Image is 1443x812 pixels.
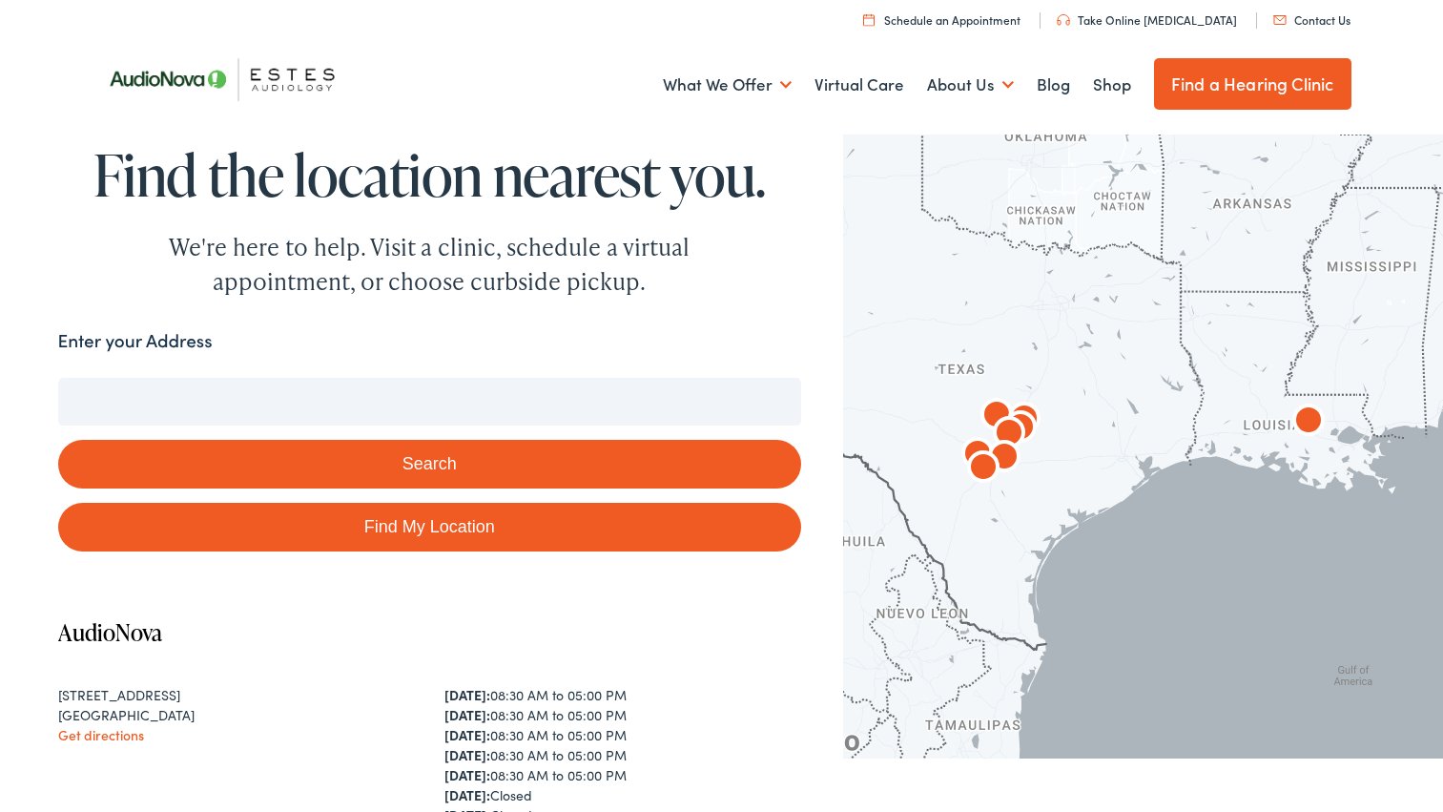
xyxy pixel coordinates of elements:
div: AudioNova [990,399,1051,460]
a: AudioNova [58,616,162,648]
strong: [DATE]: [444,785,490,804]
div: [GEOGRAPHIC_DATA] [58,705,415,725]
strong: [DATE]: [444,685,490,704]
a: Virtual Care [814,50,904,120]
a: Contact Us [1273,11,1350,28]
a: Schedule an Appointment [863,11,1020,28]
a: About Us [927,50,1014,120]
img: utility icon [863,13,875,26]
h1: Find the location nearest you. [58,143,802,206]
a: Get directions [58,725,144,744]
strong: [DATE]: [444,725,490,744]
strong: [DATE]: [444,765,490,784]
a: Shop [1093,50,1131,120]
a: Find My Location [58,503,802,552]
div: AudioNova [994,390,1055,451]
div: We're here to help. Visit a clinic, schedule a virtual appointment, or choose curbside pickup. [124,230,734,299]
div: AudioNova [979,405,1040,466]
button: Search [58,440,802,489]
a: Find a Hearing Clinic [1154,58,1351,110]
div: [STREET_ADDRESS] [58,685,415,705]
div: AudioNova [953,439,1014,500]
a: Take Online [MEDICAL_DATA] [1057,11,1237,28]
img: utility icon [1057,14,1070,26]
div: AudioNova [1278,392,1339,453]
strong: [DATE]: [444,705,490,724]
img: utility icon [1273,15,1287,25]
div: AudioNova [947,426,1008,487]
a: What We Offer [663,50,792,120]
strong: [DATE]: [444,745,490,764]
div: AudioNova [974,428,1035,489]
input: Enter your address or zip code [58,378,802,426]
div: AudioNova [966,386,1027,448]
label: Enter your Address [58,327,213,355]
a: Blog [1037,50,1070,120]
